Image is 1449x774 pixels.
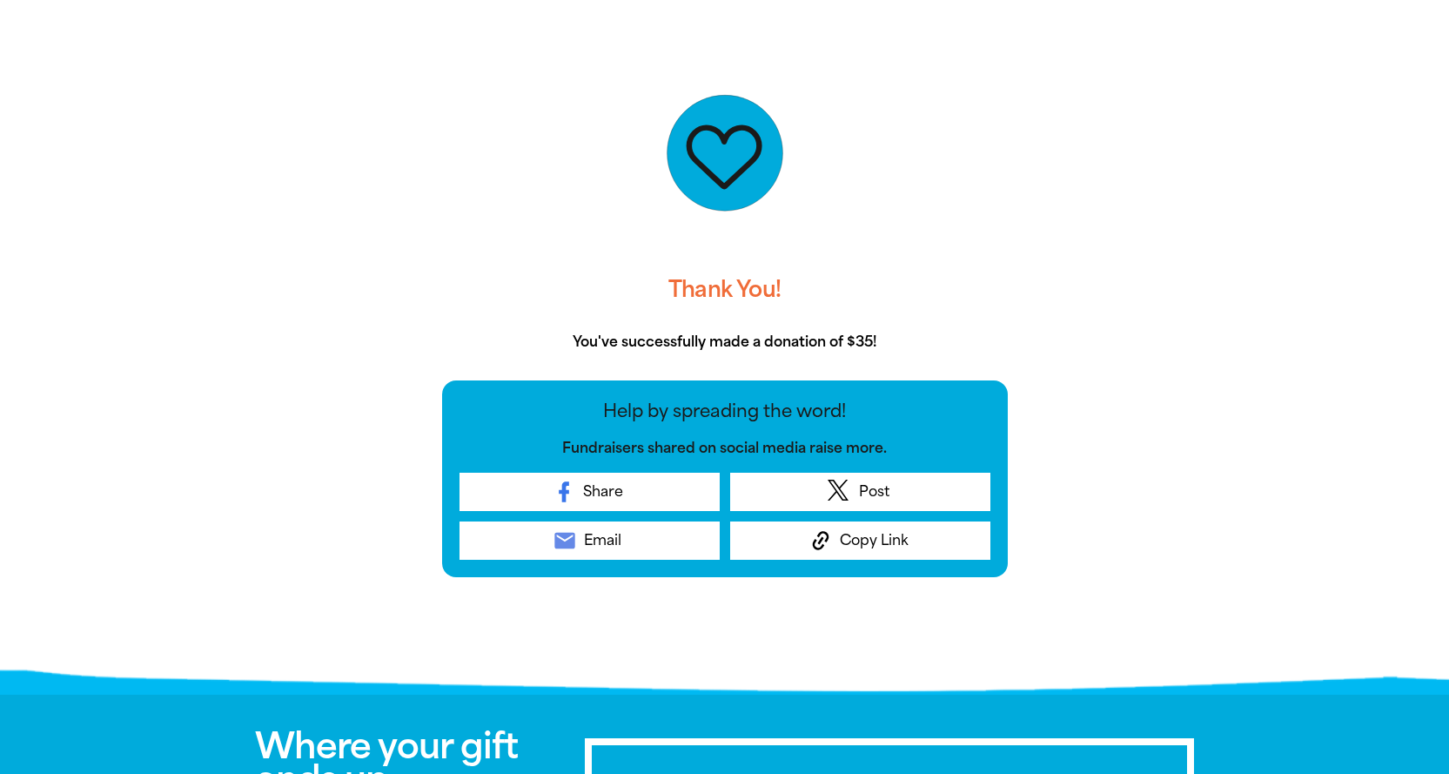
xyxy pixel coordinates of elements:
[460,522,720,560] a: emailEmail
[583,481,623,502] span: Share
[859,481,889,502] span: Post
[442,332,1008,353] p: You've successfully made a donation of $35!
[460,398,990,424] p: Help by spreading the word!
[460,473,720,511] a: Share
[442,262,1008,318] h3: Thank You!
[460,438,990,459] p: Fundraisers shared on social media raise more.
[840,530,909,551] span: Copy Link
[553,528,577,553] i: email
[730,522,990,560] button: Copy Link
[584,530,621,551] span: Email
[730,473,990,511] a: Post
